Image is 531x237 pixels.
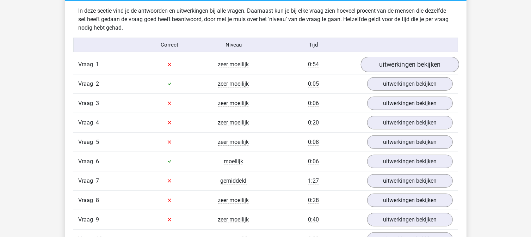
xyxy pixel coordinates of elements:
span: 0:08 [308,139,319,146]
span: 3 [96,100,99,107]
a: uitwerkingen bekijken [367,116,453,129]
span: 0:06 [308,158,319,165]
a: uitwerkingen bekijken [367,97,453,110]
span: Vraag [79,80,96,88]
a: uitwerkingen bekijken [367,155,453,168]
span: 0:06 [308,100,319,107]
span: zeer moeilijk [218,216,249,223]
span: zeer moeilijk [218,139,249,146]
div: Niveau [202,41,266,49]
span: 0:40 [308,216,319,223]
a: uitwerkingen bekijken [367,213,453,226]
span: 1 [96,61,99,68]
div: Correct [137,41,202,49]
span: 6 [96,158,99,165]
a: uitwerkingen bekijken [367,174,453,188]
span: Vraag [79,60,96,69]
div: Tijd [265,41,362,49]
a: uitwerkingen bekijken [367,194,453,207]
span: 9 [96,216,99,223]
span: Vraag [79,215,96,224]
a: uitwerkingen bekijken [367,135,453,149]
a: uitwerkingen bekijken [367,77,453,91]
span: 0:05 [308,80,319,87]
span: Vraag [79,157,96,166]
span: zeer moeilijk [218,61,249,68]
span: 4 [96,119,99,126]
a: uitwerkingen bekijken [360,57,459,72]
span: zeer moeilijk [218,80,249,87]
span: zeer moeilijk [218,119,249,126]
span: Vraag [79,177,96,185]
span: zeer moeilijk [218,197,249,204]
span: zeer moeilijk [218,100,249,107]
span: 2 [96,80,99,87]
span: 0:28 [308,197,319,204]
span: Vraag [79,119,96,127]
span: 7 [96,177,99,184]
span: Vraag [79,138,96,146]
span: 0:20 [308,119,319,126]
div: In deze sectie vind je de antwoorden en uitwerkingen bij alle vragen. Daarnaast kun je bij elke v... [73,7,458,32]
span: 0:54 [308,61,319,68]
span: 1:27 [308,177,319,184]
span: moeilijk [224,158,243,165]
span: 8 [96,197,99,203]
span: gemiddeld [221,177,247,184]
span: Vraag [79,196,96,205]
span: 5 [96,139,99,145]
span: Vraag [79,99,96,108]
